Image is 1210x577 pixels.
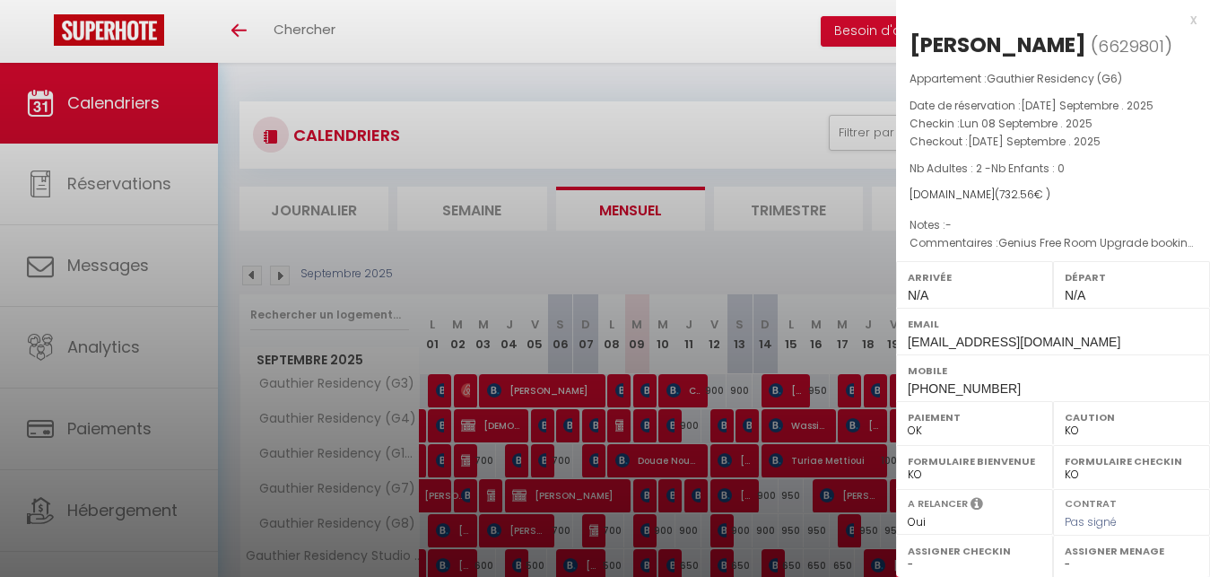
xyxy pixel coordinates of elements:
div: x [896,9,1197,31]
span: ( ) [1091,33,1172,58]
span: Nb Enfants : 0 [991,161,1065,176]
label: Caution [1065,408,1198,426]
label: Assigner Checkin [908,542,1041,560]
label: Contrat [1065,496,1117,508]
span: Lun 08 Septembre . 2025 [960,116,1092,131]
div: [DOMAIN_NAME] [910,187,1197,204]
label: Formulaire Checkin [1065,452,1198,470]
p: Notes : [910,216,1197,234]
label: Formulaire Bienvenue [908,452,1041,470]
span: Pas signé [1065,514,1117,529]
span: Gauthier Residency (G6) [987,71,1122,86]
span: [DATE] Septembre . 2025 [968,134,1101,149]
span: 6629801 [1098,35,1164,57]
label: A relancer [908,496,968,511]
span: N/A [1065,288,1085,302]
label: Arrivée [908,268,1041,286]
span: [DATE] Septembre . 2025 [1021,98,1153,113]
p: Checkout : [910,133,1197,151]
label: Départ [1065,268,1198,286]
label: Assigner Menage [1065,542,1198,560]
label: Mobile [908,362,1198,380]
p: Checkin : [910,115,1197,133]
label: Paiement [908,408,1041,426]
div: [PERSON_NAME] [910,31,1086,59]
span: 732.56 [999,187,1034,202]
label: Email [908,315,1198,333]
p: Commentaires : [910,234,1197,252]
p: Appartement : [910,70,1197,88]
i: Sélectionner OUI si vous souhaiter envoyer les séquences de messages post-checkout [971,496,983,516]
span: ( € ) [995,187,1050,202]
span: N/A [908,288,928,302]
span: [EMAIL_ADDRESS][DOMAIN_NAME] [908,335,1120,349]
span: Nb Adultes : 2 - [910,161,1065,176]
span: - [945,217,952,232]
span: [PHONE_NUMBER] [908,381,1021,396]
p: Date de réservation : [910,97,1197,115]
